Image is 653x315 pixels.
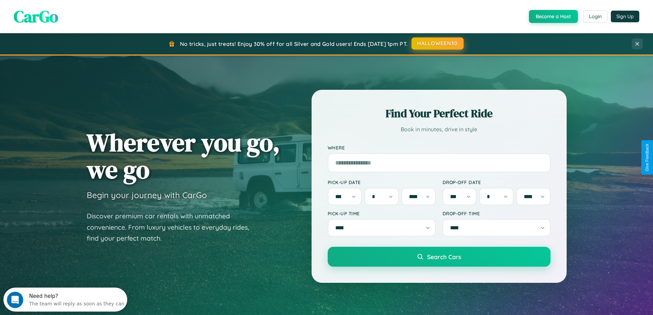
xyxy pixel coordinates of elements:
[611,11,639,22] button: Sign Up
[26,11,121,19] div: The team will reply as soon as they can
[3,3,128,22] div: Open Intercom Messenger
[443,179,551,185] label: Drop-off Date
[7,292,23,308] iframe: Intercom live chat
[529,10,578,23] button: Become a Host
[427,253,461,261] span: Search Cars
[583,10,607,23] button: Login
[443,210,551,216] label: Drop-off Time
[87,190,207,200] h3: Begin your journey with CarGo
[328,145,551,150] label: Where
[645,144,650,171] div: Give Feedback
[87,210,258,244] p: Discover premium car rentals with unmatched convenience. From luxury vehicles to everyday rides, ...
[412,37,464,50] button: HALLOWEEN30
[328,106,551,121] h2: Find Your Perfect Ride
[328,179,436,185] label: Pick-up Date
[3,288,127,312] iframe: Intercom live chat discovery launcher
[328,124,551,134] p: Book in minutes, drive in style
[328,210,436,216] label: Pick-up Time
[87,129,280,183] h1: Wherever you go, we go
[14,5,58,28] span: CarGo
[26,6,121,11] div: Need help?
[328,247,551,267] button: Search Cars
[180,40,408,47] span: No tricks, just treats! Enjoy 30% off for all Silver and Gold users! Ends [DATE] 1pm PT.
